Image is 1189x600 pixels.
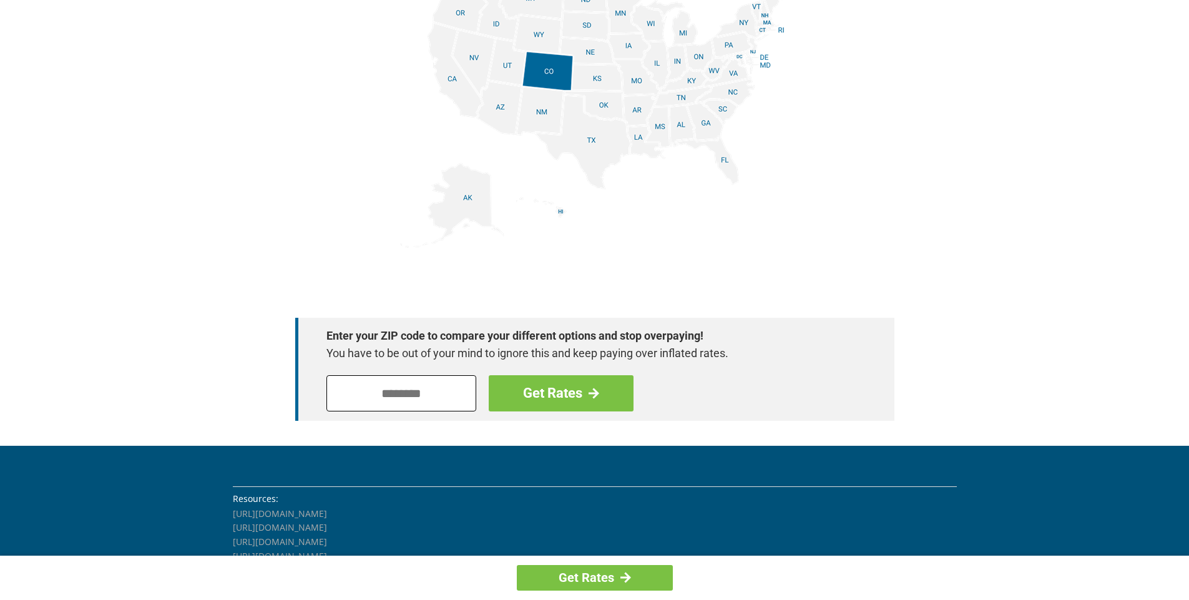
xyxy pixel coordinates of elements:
a: Get Rates [517,565,673,591]
a: [URL][DOMAIN_NAME] [233,521,327,533]
a: [URL][DOMAIN_NAME] [233,508,327,519]
li: Resources: [233,492,957,506]
a: [URL][DOMAIN_NAME] [233,550,327,562]
p: You have to be out of your mind to ignore this and keep paying over inflated rates. [326,345,851,362]
a: Get Rates [489,375,634,411]
a: [URL][DOMAIN_NAME] [233,536,327,548]
strong: Enter your ZIP code to compare your different options and stop overpaying! [326,327,851,345]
